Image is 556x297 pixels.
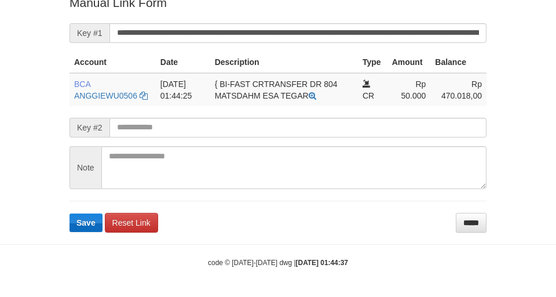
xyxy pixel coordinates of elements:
th: Date [156,52,210,73]
button: Save [69,213,103,232]
td: Rp 50.000 [387,73,431,106]
span: Key #2 [69,118,109,137]
small: code © [DATE]-[DATE] dwg | [208,259,348,267]
td: { BI-FAST CRTRANSFER DR 804 MATSDAHM ESA TEGAR [210,73,358,106]
span: BCA [74,79,90,89]
span: Note [69,146,101,189]
td: Rp 470.018,00 [430,73,487,106]
th: Type [358,52,387,73]
span: CR [363,91,374,100]
span: Key #1 [69,23,109,43]
th: Amount [387,52,431,73]
th: Account [69,52,156,73]
span: Save [76,218,96,227]
th: Description [210,52,358,73]
td: [DATE] 01:44:25 [156,73,210,106]
span: Reset Link [112,218,151,227]
a: Copy ANGGIEWU0506 to clipboard [140,91,148,100]
th: Balance [430,52,487,73]
a: ANGGIEWU0506 [74,91,137,100]
a: Reset Link [105,213,158,233]
strong: [DATE] 01:44:37 [296,259,348,267]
